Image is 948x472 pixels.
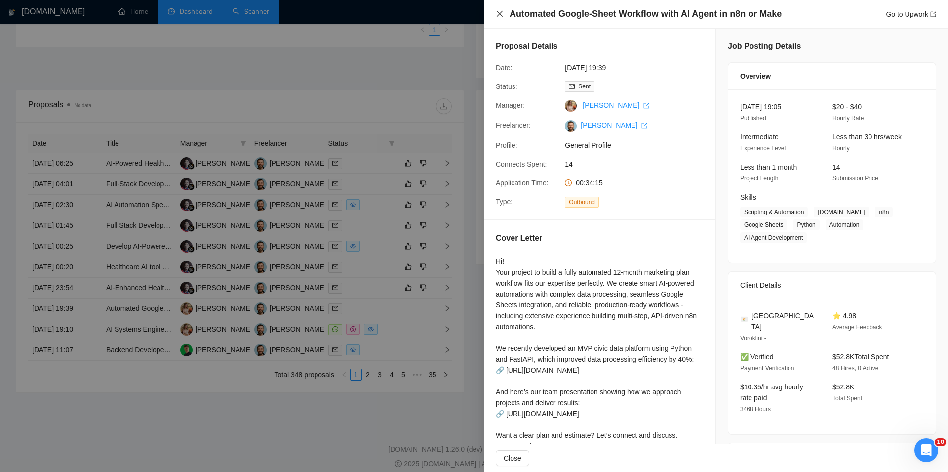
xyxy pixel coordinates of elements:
h5: Job Posting Details [728,41,801,52]
span: $52.8K Total Spent [832,353,889,361]
span: Less than 1 month [740,163,797,171]
h4: Automated Google-Sheet Workflow with AI Agent in n8n or Make [510,8,782,20]
span: $52.8K [832,383,854,391]
span: Type: [496,198,513,206]
span: [GEOGRAPHIC_DATA] [751,310,817,332]
span: Payment Verification [740,365,794,372]
span: 14 [832,163,840,171]
a: [PERSON_NAME] export [581,121,647,129]
span: Sent [578,83,591,90]
span: [DOMAIN_NAME] [814,207,869,217]
span: Experience Level [740,145,786,152]
span: Submission Price [832,175,878,182]
span: export [930,11,936,17]
img: c1-JWQDXWEy3CnA6sRtFzzU22paoDq5cZnWyBNc3HWqwvuW0qNnjm1CMP-YmbEEtPC [565,120,577,132]
div: Hi! Your project to build a fully automated 12-month marketing plan workflow fits our expertise p... [496,256,704,463]
span: close [496,10,504,18]
span: 14 [565,159,713,170]
span: Date: [496,64,512,72]
span: Less than 30 hrs/week [832,133,902,141]
span: [DATE] 19:39 [565,62,713,73]
span: Close [504,453,521,464]
div: Job Description [740,443,924,470]
span: Hourly Rate [832,115,864,122]
span: AI Agent Development [740,232,807,243]
span: Published [740,115,766,122]
span: Total Spent [832,395,862,402]
span: mail [569,84,575,89]
span: [DATE] 19:05 [740,103,781,111]
span: 3468 Hours [740,406,771,413]
span: Google Sheets [740,219,787,230]
span: 10 [935,438,946,446]
span: Status: [496,83,517,90]
span: Voroklini - [740,335,766,342]
h5: Cover Letter [496,232,542,244]
span: Project Length [740,175,778,182]
span: General Profile [565,140,713,151]
button: Close [496,10,504,18]
span: export [641,123,647,129]
span: 48 Hires, 0 Active [832,365,878,372]
span: Python [793,219,819,230]
span: $10.35/hr avg hourly rate paid [740,383,803,402]
span: Overview [740,71,771,82]
span: Intermediate [740,133,779,141]
span: Freelancer: [496,121,531,129]
iframe: Intercom live chat [914,438,938,462]
span: Profile: [496,141,517,149]
span: Automation [826,219,864,230]
span: ⭐ 4.98 [832,312,856,320]
button: Close [496,450,529,466]
span: ✅ Verified [740,353,774,361]
span: 00:34:15 [576,179,603,187]
span: Scripting & Automation [740,207,808,217]
span: Hourly [832,145,850,152]
span: clock-circle [565,179,572,186]
span: Skills [740,193,756,201]
span: Average Feedback [832,324,882,331]
h5: Proposal Details [496,41,557,52]
span: Application Time: [496,179,549,187]
span: Outbound [565,197,599,208]
span: $20 - $40 [832,103,862,111]
span: Manager: [496,101,525,109]
span: Connects Spent: [496,160,547,168]
span: export [643,103,649,109]
div: Client Details [740,272,924,299]
a: [PERSON_NAME] export [583,101,649,109]
a: Go to Upworkexport [886,10,936,18]
img: 🇨🇾 [741,316,748,323]
span: n8n [875,207,893,217]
